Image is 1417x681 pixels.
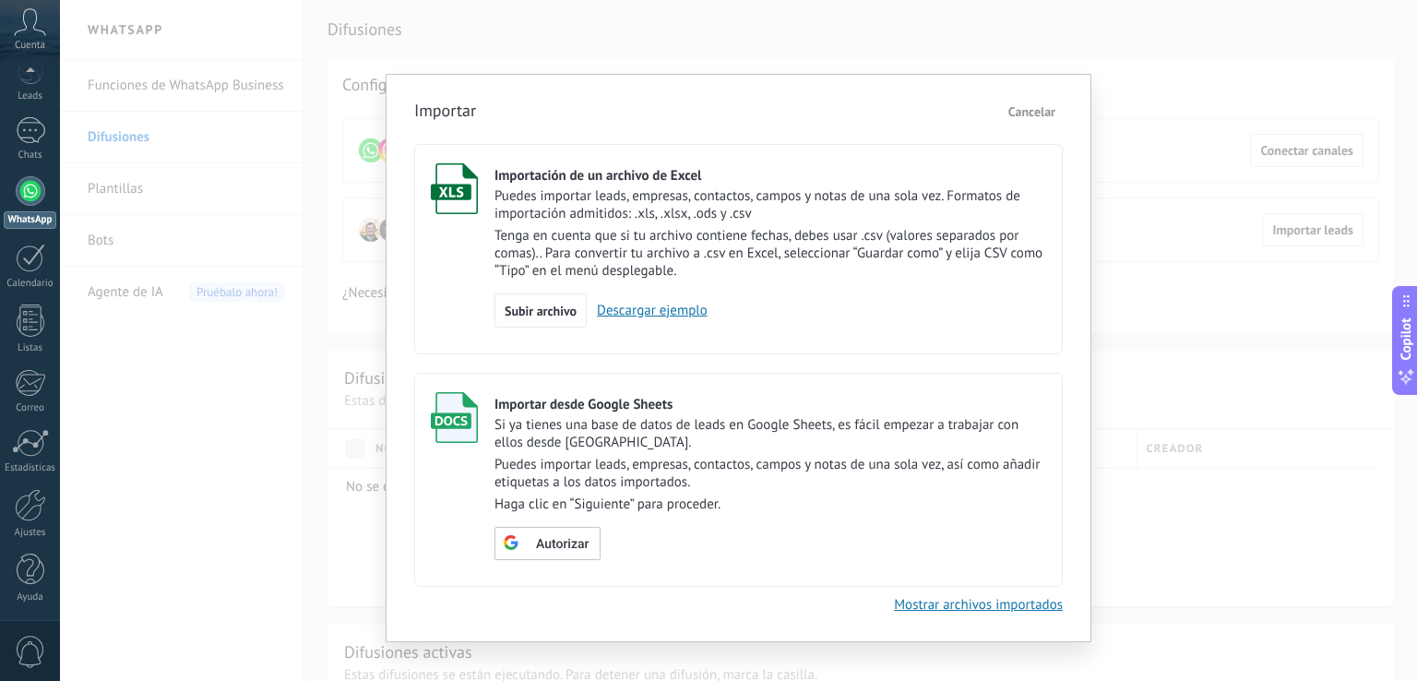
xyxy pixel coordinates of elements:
div: WhatsApp [4,211,56,229]
p: Tenga en cuenta que si tu archivo contiene fechas, debes usar .csv (valores separados por comas).... [494,227,1046,280]
h3: Importar [414,100,476,125]
span: Copilot [1397,318,1415,361]
span: Cancelar [1008,103,1055,120]
div: Correo [4,402,57,414]
p: Haga clic en “Siguiente” para proceder. [494,496,1046,513]
span: Subir archivo [505,305,577,317]
div: Importar desde Google Sheets [494,396,1046,413]
div: Listas [4,342,57,354]
button: Cancelar [1001,98,1063,125]
div: Chats [4,149,57,161]
p: Puedes importar leads, empresas, contactos, campos y notas de una sola vez. Formatos de importaci... [494,187,1046,222]
div: Leads [4,90,57,102]
div: Ayuda [4,591,57,603]
div: Estadísticas [4,462,57,474]
div: Ajustes [4,527,57,539]
p: Puedes importar leads, empresas, contactos, campos y notas de una sola vez, así como añadir etiqu... [494,456,1046,491]
a: Mostrar archivos importados [894,596,1063,614]
a: Descargar ejemplo [587,302,708,319]
span: Cuenta [15,40,45,52]
span: Autorizar [536,538,589,551]
div: Importación de un archivo de Excel [494,167,1046,185]
div: Calendario [4,278,57,290]
p: Si ya tienes una base de datos de leads en Google Sheets, es fácil empezar a trabajar con ellos d... [494,416,1046,451]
